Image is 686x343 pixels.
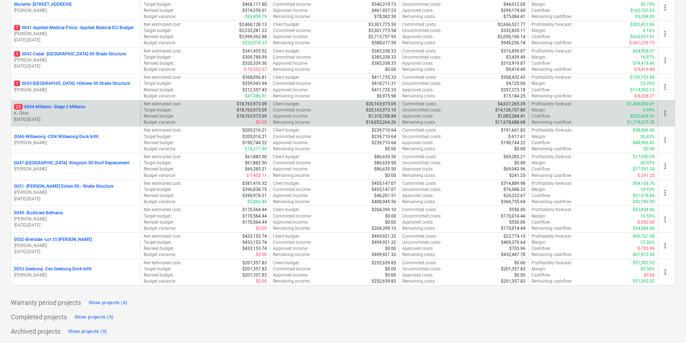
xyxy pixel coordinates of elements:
p: $15,184.25 [503,93,525,99]
p: Remaining income : [273,93,310,99]
p: Cashflow : [532,60,551,67]
p: Remaining income : [273,14,310,20]
p: $61,882.50 [245,160,267,166]
p: [DATE] - [DATE] [14,222,138,228]
p: Client budget : [273,101,300,107]
p: $47,386.51 [245,93,267,99]
p: $663,651.81 [630,34,655,40]
p: $75,084.41 [503,14,525,20]
p: Approved income : [273,8,308,14]
p: Remaining income : [273,146,310,152]
p: $0.00 [385,173,396,179]
p: $76,088.33 [503,187,525,193]
p: $374,259.01 [242,8,267,14]
p: [PERSON_NAME] [14,87,138,93]
span: more_vert [661,136,669,144]
p: Remaining cashflow : [532,40,572,46]
p: Remaining costs : [402,119,436,125]
p: $21,978.84 [633,193,655,199]
p: $381,416.32 [242,180,267,187]
p: Approved income : [273,193,308,199]
p: $332,835.11 [501,28,525,34]
p: $17,350.29 [633,154,655,160]
p: Committed income : [273,1,311,8]
p: Net estimated cost : [144,127,181,133]
p: $17,678,688.68 [495,119,525,125]
p: Client budget : [273,127,300,133]
p: $78,382.50 [374,14,396,20]
p: $-7,402.71 [246,173,267,179]
p: Committed income : [273,160,311,166]
p: Committed income : [273,134,311,140]
p: $239,710.64 [372,140,396,146]
p: 25.35% [640,81,655,87]
p: Margin : [532,1,546,8]
span: more_vert [661,109,669,118]
p: $239,710.64 [372,134,396,140]
p: Uncommitted costs : [402,28,441,34]
p: $2,466,128.13 [239,22,267,28]
p: Approved costs : [402,87,434,93]
p: $312,557.43 [242,87,267,93]
p: Approved costs : [402,113,434,119]
p: [PERSON_NAME] [14,243,138,249]
p: Client budget : [273,180,300,187]
p: $396,838.75 [242,187,267,193]
div: 0052-Brendale -Lot 35 [PERSON_NAME][PERSON_NAME][DATE]-[DATE] [14,237,138,255]
p: $3,301,775.50 [368,22,396,28]
span: 1 [14,81,20,86]
div: 230044-Millaroo -Stage 2 MillarooK. Olive[DATE]-[DATE] [14,104,138,122]
p: 0047-[GEOGRAPHIC_DATA] - Kingston SS Roof Replacement [14,160,130,166]
p: Budget variance : [144,67,176,73]
p: $74,418.46 [633,60,655,67]
p: Approved costs : [402,60,434,67]
p: Remaining cashflow : [532,173,572,179]
span: more_vert [661,29,669,38]
p: $106,153.88 [630,74,655,81]
p: 20.03% [640,160,655,166]
p: $14,126,707.80 [495,107,525,113]
p: $310,919.87 [501,60,525,67]
button: Show projects (5) [73,311,115,323]
p: 0049 - Bushcare Bethania [14,210,63,216]
p: Margin : [532,160,546,166]
p: $20,163,973.09 [366,101,396,107]
p: Net estimated cost : [144,48,181,54]
p: $368,096.81 [242,74,267,81]
p: Net estimated cost : [144,22,181,28]
span: 23 [14,104,23,110]
span: more_vert [661,215,669,224]
p: $232,918.35 [242,40,267,46]
p: $24,222.67 [503,193,525,199]
p: Revised budget : [144,60,174,67]
p: Remaining cashflow : [532,119,572,125]
p: $69,043.96 [503,166,525,172]
p: 0046-Willawong - CEN Willawong Dock Infill [14,134,98,140]
p: $418,711.31 [372,81,396,87]
p: $64,998.97 [633,48,655,54]
p: $468,117.80 [242,1,267,8]
p: [DATE] - [DATE] [14,63,138,69]
p: $-9,419.49 [634,67,655,73]
p: Profitability forecast : [532,74,572,81]
p: $2,666,527.77 [498,22,525,28]
div: 0049 -Bushcare Bethania[PERSON_NAME][DATE]-[DATE] [14,210,138,228]
p: Budget variance : [144,119,176,125]
p: 6.94% [643,107,655,113]
p: $0.00 [256,119,267,125]
p: Profitability forecast : [532,154,572,160]
div: 10042-Cedar -[GEOGRAPHIC_DATA] SS Shade Structure[PERSON_NAME][DATE]-[DATE] [14,51,138,69]
p: $297,373.18 [501,87,525,93]
div: 0051 -[PERSON_NAME] Estate SS - Shade Structure[PERSON_NAME][DATE]-[DATE] [14,183,138,202]
p: Uncommitted costs : [402,1,441,8]
p: Target budget : [144,1,172,8]
p: Cashflow : [532,8,551,14]
p: Revised budget : [144,166,174,172]
p: Net estimated cost : [144,74,181,81]
p: $540,319.73 [372,1,396,8]
p: Remaining costs : [402,146,436,152]
p: $1,310,708.84 [368,113,396,119]
p: 0042-Cedar - [GEOGRAPHIC_DATA] SS Shade Structure [14,51,126,57]
p: 0043-[GEOGRAPHIC_DATA] - Hillview SS Shade Structure [14,81,130,87]
p: $3,439.49 [506,54,525,60]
